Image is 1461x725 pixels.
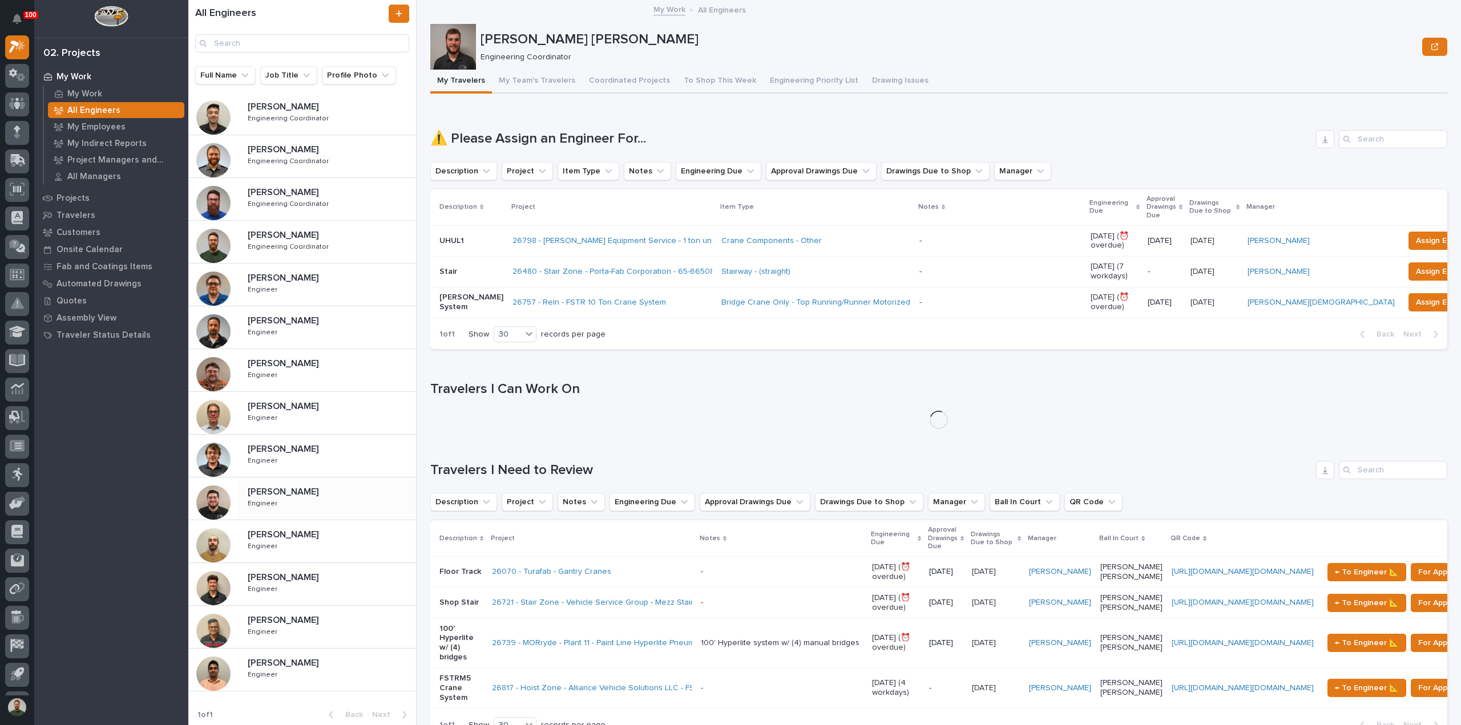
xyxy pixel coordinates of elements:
button: Approval Drawings Due [700,493,810,511]
p: Assembly View [56,313,116,323]
a: [PERSON_NAME][DEMOGRAPHIC_DATA] [1248,298,1395,307]
a: Assembly View [34,309,188,326]
p: Notes [918,201,939,213]
input: Search [1339,461,1447,479]
p: Engineer [248,669,280,679]
p: [DATE] [972,636,998,648]
button: Profile Photo [322,66,396,84]
p: Ball In Court [1099,532,1139,545]
a: My Work [653,2,685,15]
p: Project [511,201,535,213]
a: [PERSON_NAME][PERSON_NAME] Engineering CoordinatorEngineering Coordinator [188,135,416,178]
button: Drawing Issues [865,70,935,94]
p: [DATE] [1190,234,1217,246]
p: Drawings Due to Shop [971,528,1015,549]
p: My Employees [67,122,126,132]
p: My Work [56,72,91,82]
p: records per page [541,330,606,339]
p: [DATE] [1190,265,1217,277]
p: Engineering Coordinator [248,198,331,208]
a: Customers [34,224,188,241]
p: [PERSON_NAME] [248,484,321,497]
p: [DATE] [972,681,998,693]
h1: ⚠️ Please Assign an Engineer For... [430,131,1311,147]
button: Item Type [558,162,619,180]
a: Fab and Coatings Items [34,258,188,275]
div: - [701,567,703,577]
p: [PERSON_NAME] [248,228,321,241]
a: [PERSON_NAME][PERSON_NAME] EngineerEngineer [188,264,416,306]
a: 26817 - Hoist Zone - Alliance Vehicle Solutions LLC - FSTRM5 Crane System [492,683,770,693]
button: Drawings Due to Shop [815,493,923,511]
button: Next [368,710,416,720]
span: ← To Engineer 📐 [1335,596,1399,610]
p: [PERSON_NAME] System [439,293,503,312]
button: Manager [928,493,985,511]
p: [PERSON_NAME] [248,142,321,155]
p: [DATE] [1148,236,1181,246]
p: [PERSON_NAME] [248,270,321,283]
a: All Managers [44,168,188,184]
a: [URL][DOMAIN_NAME][DOMAIN_NAME] [1172,639,1314,647]
button: Ball In Court [990,493,1060,511]
button: QR Code [1064,493,1123,511]
a: [PERSON_NAME][PERSON_NAME] EngineerEngineer [188,477,416,520]
p: Engineer [248,540,280,550]
p: [DATE] (4 workdays) [872,678,920,698]
p: [DATE] (⏰ overdue) [1091,293,1139,312]
button: Full Name [195,66,256,84]
a: [URL][DOMAIN_NAME][DOMAIN_NAME] [1172,684,1314,692]
div: - [701,598,703,607]
p: All Engineers [67,106,120,116]
p: Stair [439,267,503,277]
p: [PERSON_NAME] [248,655,321,669]
p: 100' Hyperlite w/ (4) bridges [439,624,483,662]
a: Stairway - (straight) [721,267,790,277]
button: To Shop This Week [677,70,763,94]
a: [PERSON_NAME] [1248,267,1310,277]
a: [PERSON_NAME] [1029,638,1091,648]
p: Approval Drawings Due [1147,193,1176,222]
a: Travelers [34,206,188,224]
button: Engineering Due [610,493,695,511]
button: Engineering Due [676,162,761,180]
p: Item Type [720,201,754,213]
input: Search [195,34,409,52]
a: [PERSON_NAME][PERSON_NAME] EngineerEngineer [188,520,416,563]
a: My Indirect Reports [44,135,188,151]
p: Engineer [248,283,280,294]
a: [PERSON_NAME][PERSON_NAME] Engineering CoordinatorEngineering Coordinator [188,221,416,264]
a: [PERSON_NAME][PERSON_NAME] EngineerEngineer [188,563,416,606]
a: My Work [34,68,188,85]
a: [PERSON_NAME][PERSON_NAME] EngineerEngineer [188,392,416,435]
button: Approval Drawings Due [766,162,877,180]
button: users-avatar [5,695,29,719]
div: - [701,683,703,693]
button: ← To Engineer 📐 [1327,563,1406,581]
p: [PERSON_NAME] [248,613,321,626]
a: [PERSON_NAME] [1029,683,1091,693]
div: Search [1339,130,1447,148]
a: Automated Drawings [34,275,188,292]
span: ← To Engineer 📐 [1335,636,1399,650]
p: Engineer [248,326,280,337]
p: My Work [67,89,102,99]
a: All Engineers [44,102,188,118]
a: 26739 - MORryde - Plant 11 - Paint Line Hyperlite Pneumatic Crane [492,638,732,648]
p: Engineering Coordinator [481,52,1413,62]
p: Customers [56,228,100,238]
p: Description [439,532,477,545]
button: ← To Engineer 📐 [1327,679,1406,697]
p: My Indirect Reports [67,139,147,149]
a: [PERSON_NAME][PERSON_NAME] EngineerEngineer [188,349,416,392]
p: Engineer [248,412,280,422]
p: [DATE] [972,596,998,607]
div: - [919,236,922,246]
p: FSTRM5 Crane System [439,674,483,702]
button: Project [502,493,553,511]
p: [PERSON_NAME] [PERSON_NAME] [1100,593,1163,613]
button: Engineering Priority List [763,70,865,94]
button: ← To Engineer 📐 [1327,594,1406,612]
button: ← To Engineer 📐 [1327,634,1406,652]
